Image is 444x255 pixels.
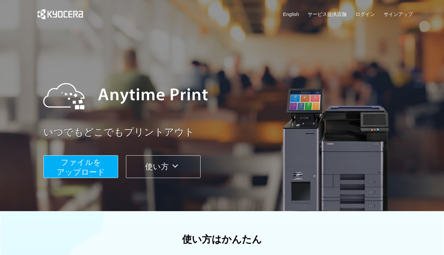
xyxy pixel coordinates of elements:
a: English [283,11,299,18]
a: サービス提供店舗 [308,11,347,18]
a: いつでもどこでもプリントアウト [43,125,417,139]
button: ファイルを​​アップロード [43,155,118,178]
a: ログイン [355,11,375,18]
span: ファイルを ​​アップロード [57,158,105,176]
a: サインアップ [384,11,413,18]
button: 使い方 [126,155,201,178]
